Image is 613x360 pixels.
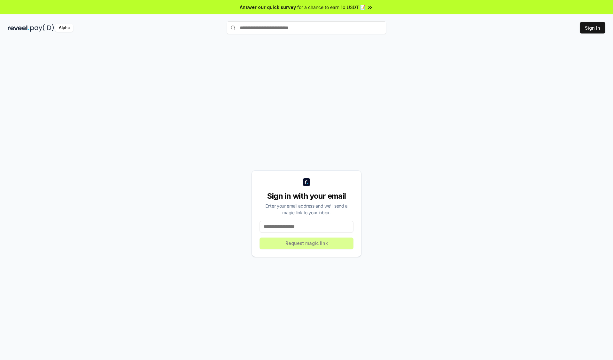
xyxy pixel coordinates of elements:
span: Answer our quick survey [240,4,296,11]
img: reveel_dark [8,24,29,32]
button: Sign In [580,22,605,33]
span: for a chance to earn 10 USDT 📝 [297,4,366,11]
div: Alpha [55,24,73,32]
div: Enter your email address and we’ll send a magic link to your inbox. [260,202,353,216]
img: logo_small [303,178,310,186]
div: Sign in with your email [260,191,353,201]
img: pay_id [30,24,54,32]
